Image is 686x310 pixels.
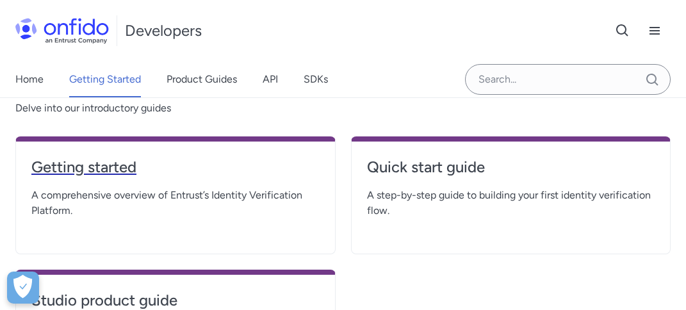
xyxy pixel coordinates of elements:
[31,188,320,218] span: A comprehensive overview of Entrust’s Identity Verification Platform.
[639,15,671,47] button: Open navigation menu button
[367,157,655,188] a: Quick start guide
[15,61,44,97] a: Home
[647,23,662,38] svg: Open navigation menu button
[15,101,671,116] span: Delve into our introductory guides
[125,20,202,41] h1: Developers
[465,64,671,95] input: Onfido search input field
[615,23,630,38] svg: Open search button
[7,272,39,304] button: Apri preferenze
[263,61,278,97] a: API
[367,188,655,218] span: A step-by-step guide to building your first identity verification flow.
[7,272,39,304] div: Preferenze cookie
[31,157,320,177] h4: Getting started
[15,18,109,44] img: Onfido Logo
[167,61,237,97] a: Product Guides
[607,15,639,47] button: Open search button
[367,157,655,177] h4: Quick start guide
[31,157,320,188] a: Getting started
[69,61,141,97] a: Getting Started
[304,61,328,97] a: SDKs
